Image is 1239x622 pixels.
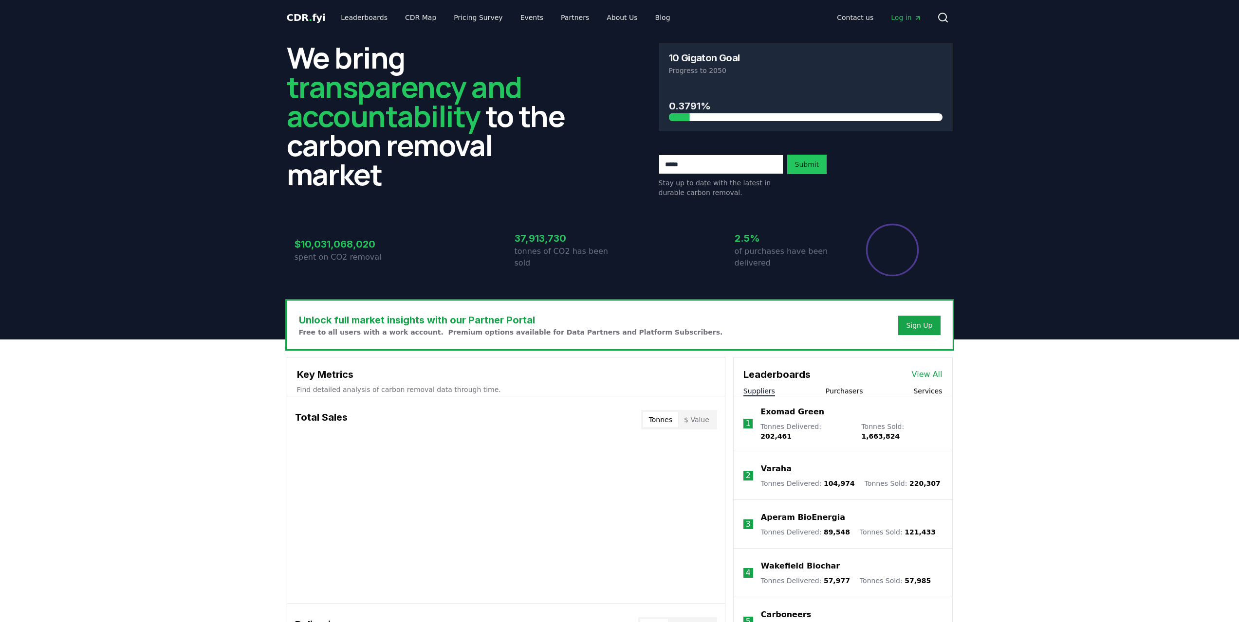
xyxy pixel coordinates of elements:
h3: 37,913,730 [515,231,620,246]
a: About Us [599,9,645,26]
p: of purchases have been delivered [735,246,840,269]
p: 3 [746,518,751,530]
div: Percentage of sales delivered [865,223,920,277]
button: Purchasers [826,386,863,396]
h2: We bring to the carbon removal market [287,43,581,189]
a: Blog [647,9,678,26]
span: Log in [891,13,921,22]
a: Carboneers [761,609,811,621]
a: Wakefield Biochar [761,560,840,572]
a: Varaha [761,463,792,475]
span: 104,974 [824,480,855,487]
span: . [309,12,312,23]
p: Free to all users with a work account. Premium options available for Data Partners and Platform S... [299,327,723,337]
span: 220,307 [909,480,941,487]
h3: Total Sales [295,410,348,429]
p: Tonnes Sold : [865,479,941,488]
a: Partners [553,9,597,26]
p: Tonnes Sold : [860,527,936,537]
p: Tonnes Delivered : [761,479,855,488]
p: 1 [745,418,750,429]
span: transparency and accountability [287,67,522,136]
button: Services [913,386,942,396]
a: View All [912,369,943,380]
a: CDR Map [397,9,444,26]
p: Tonnes Delivered : [761,576,850,586]
p: 4 [746,567,751,579]
p: Tonnes Sold : [860,576,931,586]
button: Tonnes [643,412,678,427]
button: $ Value [678,412,715,427]
h3: $10,031,068,020 [295,237,400,251]
span: 202,461 [760,432,792,440]
span: CDR fyi [287,12,326,23]
a: Leaderboards [333,9,395,26]
p: 2 [746,470,751,481]
a: CDR.fyi [287,11,326,24]
a: Log in [883,9,929,26]
p: Find detailed analysis of carbon removal data through time. [297,385,715,394]
p: Tonnes Sold : [861,422,942,441]
p: tonnes of CO2 has been sold [515,246,620,269]
nav: Main [333,9,678,26]
p: spent on CO2 removal [295,251,400,263]
span: 57,977 [824,577,850,585]
h3: 2.5% [735,231,840,246]
button: Suppliers [743,386,775,396]
a: Pricing Survey [446,9,510,26]
span: 89,548 [824,528,850,536]
p: Tonnes Delivered : [761,527,850,537]
button: Submit [787,155,827,174]
h3: Key Metrics [297,367,715,382]
span: 121,433 [905,528,936,536]
p: Stay up to date with the latest in durable carbon removal. [659,178,783,197]
a: Events [513,9,551,26]
p: Tonnes Delivered : [760,422,851,441]
p: Progress to 2050 [669,66,943,75]
nav: Main [829,9,929,26]
button: Sign Up [898,316,940,335]
h3: Leaderboards [743,367,811,382]
a: Sign Up [906,320,932,330]
h3: 10 Gigaton Goal [669,53,740,63]
a: Aperam BioEnergia [761,512,845,523]
a: Exomad Green [760,406,824,418]
span: 1,663,824 [861,432,900,440]
a: Contact us [829,9,881,26]
span: 57,985 [905,577,931,585]
h3: Unlock full market insights with our Partner Portal [299,313,723,327]
h3: 0.3791% [669,99,943,113]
